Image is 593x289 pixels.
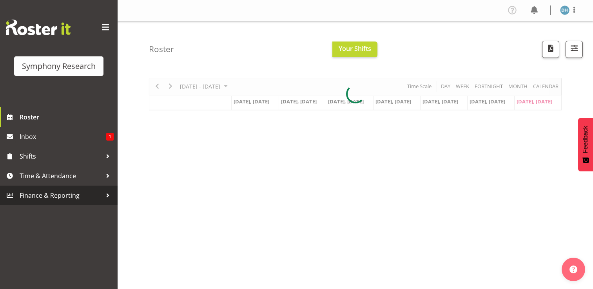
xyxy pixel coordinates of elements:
[149,45,174,54] h4: Roster
[578,118,593,171] button: Feedback - Show survey
[20,111,114,123] span: Roster
[339,44,371,53] span: Your Shifts
[20,150,102,162] span: Shifts
[569,266,577,273] img: help-xxl-2.png
[332,42,377,57] button: Your Shifts
[542,41,559,58] button: Download a PDF of the roster according to the set date range.
[566,41,583,58] button: Filter Shifts
[20,131,106,143] span: Inbox
[582,126,589,153] span: Feedback
[560,5,569,15] img: deborah-hull-brown2052.jpg
[22,60,96,72] div: Symphony Research
[6,20,71,35] img: Rosterit website logo
[20,170,102,182] span: Time & Attendance
[20,190,102,201] span: Finance & Reporting
[106,133,114,141] span: 1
